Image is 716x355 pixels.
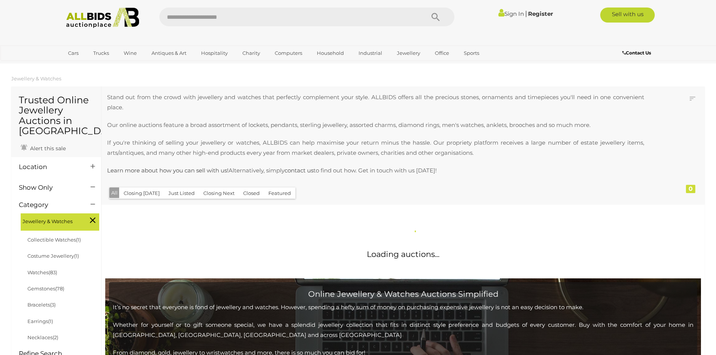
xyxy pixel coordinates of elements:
[113,302,693,312] p: It’s no secret that everyone is fond of jewellery and watches. However, spending a hefty sum of m...
[119,187,164,199] button: Closing [DATE]
[19,201,79,208] h4: Category
[23,215,79,226] span: Jewellery & Watches
[19,184,79,191] h4: Show Only
[525,9,527,18] span: |
[107,165,644,175] p: Alternatively, simply to find out how. Get in touch with us [DATE]!
[147,47,191,59] a: Antiques & Art
[88,47,114,59] a: Trucks
[285,167,313,174] a: contact us
[367,249,439,259] span: Loading auctions...
[19,142,68,153] a: Alert this sale
[312,47,349,59] a: Household
[119,47,142,59] a: Wine
[11,76,61,82] a: Jewellery & Watches
[528,10,553,17] a: Register
[600,8,655,23] a: Sell with us
[417,8,454,26] button: Search
[19,95,94,136] h1: Trusted Online Jewellery Auctions in [GEOGRAPHIC_DATA]
[63,47,83,59] a: Cars
[196,47,233,59] a: Hospitality
[107,120,644,130] p: Our online auctions feature a broad assortment of lockets, pendants, sterling jewellery, assorted...
[238,47,265,59] a: Charity
[354,47,387,59] a: Industrial
[164,187,199,199] button: Just Listed
[27,318,53,324] a: Earrings(1)
[50,302,56,308] span: (3)
[27,302,56,308] a: Bracelets(3)
[199,187,239,199] button: Closing Next
[27,286,64,292] a: Gemstones(78)
[113,320,693,340] p: Whether for yourself or to gift someone special, we have a splendid jewellery collection that fit...
[109,187,120,198] button: All
[48,318,53,324] span: (1)
[264,187,295,199] button: Featured
[107,137,644,158] p: If you're thinking of selling your jewellery or watches, ALLBIDS can help maximise your return mi...
[107,167,229,174] a: Learn more about how you can sell with us!
[622,50,651,56] b: Contact Us
[27,269,57,275] a: Watches(83)
[27,253,79,259] a: Costume Jewellery(1)
[113,290,693,298] h2: Online Jewellery & Watches Auctions Simplified
[107,92,644,112] p: Stand out from the crowd with jewellery and watches that perfectly complement your style. ALLBIDS...
[19,163,79,171] h4: Location
[55,286,64,292] span: (78)
[392,47,425,59] a: Jewellery
[48,269,57,275] span: (83)
[686,185,695,193] div: 0
[53,334,58,340] span: (2)
[459,47,484,59] a: Sports
[74,253,79,259] span: (1)
[239,187,264,199] button: Closed
[498,10,524,17] a: Sign In
[27,334,58,340] a: Necklaces(2)
[63,59,126,72] a: [GEOGRAPHIC_DATA]
[622,49,653,57] a: Contact Us
[27,237,81,243] a: Collectible Watches(1)
[270,47,307,59] a: Computers
[430,47,454,59] a: Office
[76,237,81,243] span: (1)
[62,8,144,28] img: Allbids.com.au
[28,145,66,152] span: Alert this sale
